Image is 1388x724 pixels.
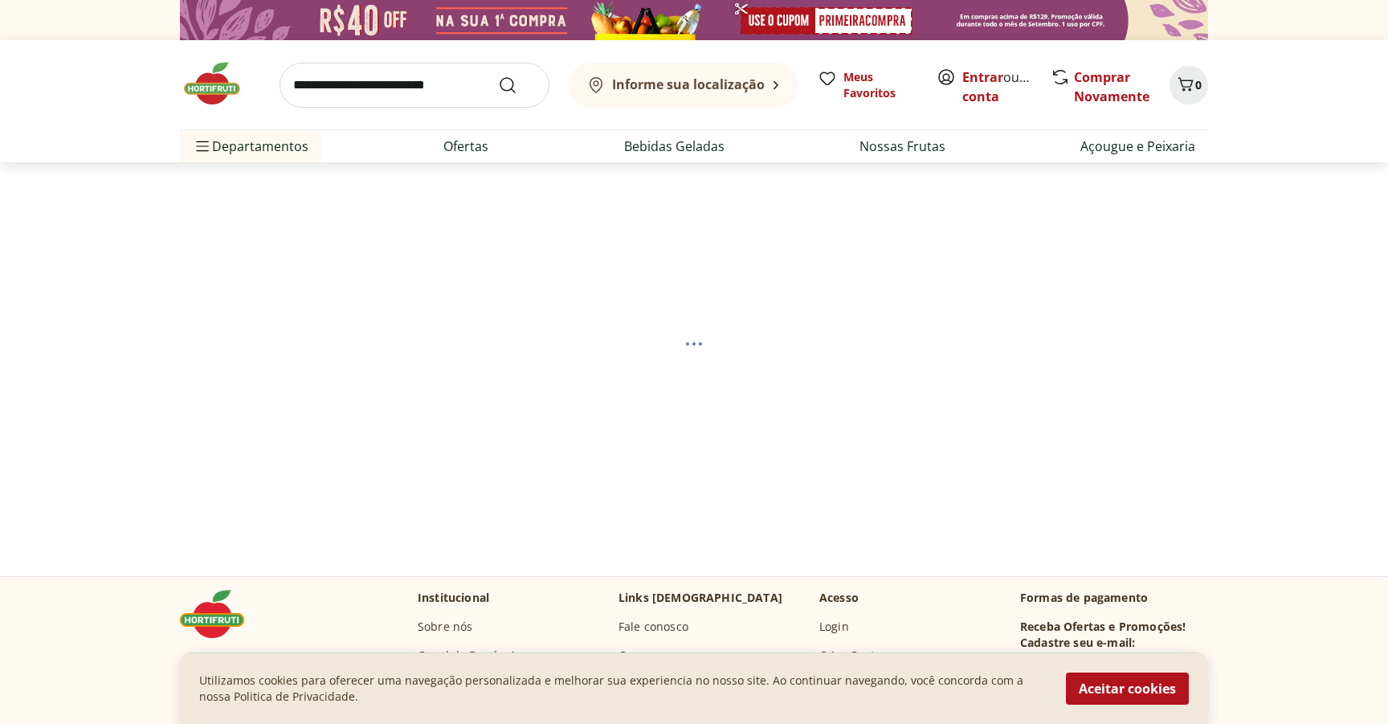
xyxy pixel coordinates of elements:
[962,67,1034,106] span: ou
[1080,137,1195,156] a: Açougue e Peixaria
[1066,673,1189,705] button: Aceitar cookies
[819,619,849,635] a: Login
[962,68,1003,86] a: Entrar
[180,590,260,638] img: Hortifruti
[618,619,688,635] a: Fale conosco
[819,590,859,606] p: Acesso
[280,63,549,108] input: search
[962,68,1051,105] a: Criar conta
[418,590,489,606] p: Institucional
[1020,635,1135,651] h3: Cadastre seu e-mail:
[618,648,700,664] a: Como comprar
[819,648,882,664] a: Criar Conta
[443,137,488,156] a: Ofertas
[1195,77,1202,92] span: 0
[193,127,212,166] button: Menu
[843,69,917,101] span: Meus Favoritos
[180,59,260,108] img: Hortifruti
[418,648,528,664] a: Canal de Denúncias
[859,137,945,156] a: Nossas Frutas
[193,127,308,166] span: Departamentos
[1020,619,1186,635] h3: Receba Ofertas e Promoções!
[818,69,917,101] a: Meus Favoritos
[498,76,537,95] button: Submit Search
[612,76,765,93] b: Informe sua localização
[1074,68,1149,105] a: Comprar Novamente
[1170,66,1208,104] button: Carrinho
[618,590,782,606] p: Links [DEMOGRAPHIC_DATA]
[199,673,1047,705] p: Utilizamos cookies para oferecer uma navegação personalizada e melhorar sua experiencia no nosso ...
[418,619,472,635] a: Sobre nós
[1020,590,1208,606] p: Formas de pagamento
[569,63,798,108] button: Informe sua localização
[624,137,725,156] a: Bebidas Geladas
